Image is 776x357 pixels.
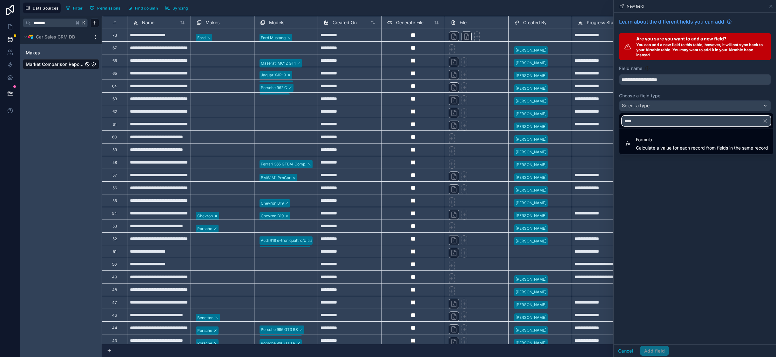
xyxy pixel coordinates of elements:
div: Porsche 996 GT3 RS [261,327,298,332]
div: [PERSON_NAME] [516,162,546,168]
div: 55 [112,198,117,203]
div: Chevron B19 [261,213,284,219]
button: Permissions [87,3,122,13]
div: 43 [112,338,117,343]
div: 60 [112,135,117,140]
div: [PERSON_NAME] [516,124,546,129]
div: 63 [112,96,117,101]
div: 59 [112,147,117,152]
button: Syncing [163,3,190,13]
div: Porsche [197,328,212,333]
div: 50 [112,262,117,267]
a: Makes [26,50,84,56]
span: File [460,19,467,26]
span: Name [142,19,154,26]
div: [PERSON_NAME] [516,238,546,244]
span: Created By [523,19,547,26]
div: Porsche [197,340,212,346]
span: Car Sales CRM DB [36,34,75,40]
div: Porsche 996 GT3 R [261,340,295,346]
div: [PERSON_NAME] [516,73,546,79]
div: [PERSON_NAME] [516,226,546,231]
div: [PERSON_NAME] [516,47,546,53]
div: 67 [112,45,117,51]
div: [PERSON_NAME] [516,175,546,180]
div: [PERSON_NAME] [516,136,546,142]
button: Data Sources [23,3,61,13]
a: Permissions [87,3,125,13]
div: 65 [112,71,117,76]
span: Permissions [97,6,120,10]
a: Market Comparison Reports [26,61,84,67]
span: Calculate a value for each record from fields in the same record [636,145,768,151]
div: [PERSON_NAME] [516,149,546,155]
div: Market Comparison Reports [23,59,99,69]
span: Makes [26,50,40,56]
span: Filter [73,6,83,10]
div: [PERSON_NAME] [516,289,546,295]
span: Models [269,19,284,26]
div: 66 [112,58,117,63]
div: [PERSON_NAME] [516,327,546,333]
div: Ford Mustang [261,35,286,41]
div: Chevron B19 [261,200,284,206]
div: [PERSON_NAME] [516,98,546,104]
div: Benetton [197,315,213,321]
button: Filter [63,3,85,13]
div: 54 [112,211,117,216]
a: Syncing [163,3,192,13]
div: [PERSON_NAME] [516,60,546,66]
div: 48 [112,287,117,292]
div: Chevron [197,213,213,219]
div: 62 [112,109,117,114]
span: Formula [636,136,768,143]
div: Jaguar XJR-9 [261,72,286,78]
button: Find column [125,3,160,13]
span: Data Sources [33,6,58,10]
button: Airtable LogoCar Sales CRM DB [23,32,90,41]
span: Find column [135,6,158,10]
span: Generate File [396,19,423,26]
div: # [108,20,121,25]
div: [PERSON_NAME] [516,187,546,193]
div: Porsche 962 C [261,85,287,91]
div: 57 [112,173,117,178]
img: Airtable Logo [28,34,33,39]
div: 53 [112,224,117,229]
div: [PERSON_NAME] [516,340,546,346]
div: 73 [112,33,117,38]
div: [PERSON_NAME] [516,111,546,117]
div: [PERSON_NAME] [516,315,546,320]
span: Created On [333,19,357,26]
div: BMW M1 ProCar [261,175,291,181]
div: 44 [112,325,117,331]
div: 51 [113,249,117,254]
div: 58 [112,160,117,165]
div: [PERSON_NAME] [516,86,546,91]
span: Makes [206,19,219,26]
div: 47 [112,300,117,305]
div: Ford [197,35,206,41]
div: Makes [23,48,99,58]
div: 46 [112,313,117,318]
div: Ferrari 365 GTB/4 Comp. [261,161,306,167]
span: Progress Status [587,19,620,26]
div: 49 [112,275,117,280]
div: 61 [113,122,117,127]
div: 56 [112,185,117,191]
div: 52 [112,236,117,241]
span: Syncing [172,6,188,10]
div: 64 [112,84,117,89]
div: [PERSON_NAME] [516,200,546,206]
div: Maserati MC12 GT1 [261,60,296,66]
div: [PERSON_NAME] [516,302,546,308]
div: [PERSON_NAME] [516,213,546,219]
div: Audi R18 e-tron quattro/Ultra [261,238,313,243]
span: K [82,21,86,25]
div: [PERSON_NAME] [516,276,546,282]
div: Porsche [197,226,212,232]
